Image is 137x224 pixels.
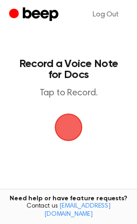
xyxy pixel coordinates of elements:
[44,203,111,218] a: [EMAIL_ADDRESS][DOMAIN_NAME]
[84,4,128,26] a: Log Out
[9,6,61,24] a: Beep
[5,203,132,219] span: Contact us
[55,114,82,141] img: Beep Logo
[16,58,121,80] h1: Record a Voice Note for Docs
[16,88,121,99] p: Tap to Record.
